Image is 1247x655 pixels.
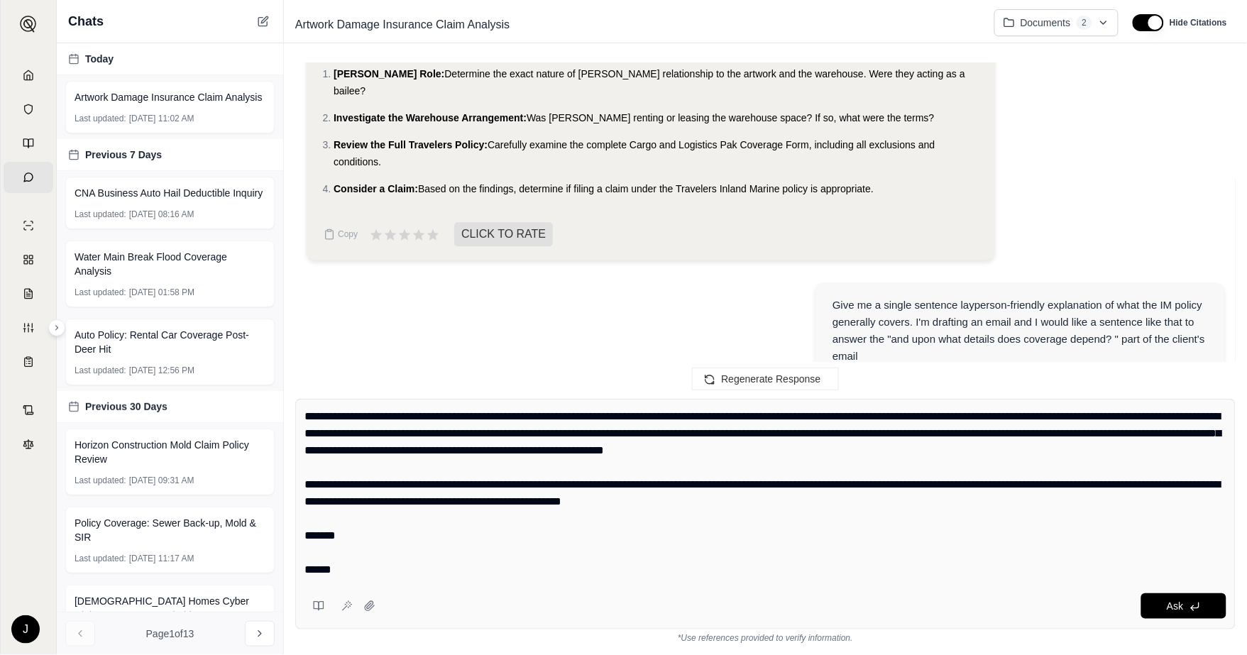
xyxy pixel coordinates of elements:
[129,287,194,298] span: [DATE] 01:58 PM
[75,287,126,298] span: Last updated:
[129,365,194,376] span: [DATE] 12:56 PM
[11,615,40,644] div: J
[4,429,53,460] a: Legal Search Engine
[334,139,935,167] span: Carefully examine the complete Cargo and Logistics Pak Coverage Form, including all exclusions an...
[75,328,265,356] span: Auto Policy: Rental Car Coverage Post-Deer Hit
[338,229,358,240] span: Copy
[129,209,194,220] span: [DATE] 08:16 AM
[129,553,194,564] span: [DATE] 11:17 AM
[527,112,935,123] span: Was [PERSON_NAME] renting or leasing the warehouse space? If so, what were the terms?
[334,183,418,194] span: Consider a Claim:
[4,244,53,275] a: Policy Comparisons
[4,278,53,309] a: Claim Coverage
[1077,16,1093,30] span: 2
[692,368,838,390] button: Regenerate Response
[20,16,37,33] img: Expand sidebar
[994,9,1119,36] button: Documents2
[129,113,194,124] span: [DATE] 11:02 AM
[1170,17,1227,28] span: Hide Citations
[75,250,265,278] span: Water Main Break Flood Coverage Analysis
[295,629,1236,644] div: *Use references provided to verify information.
[290,13,515,36] span: Artwork Damage Insurance Claim Analysis
[4,210,53,241] a: Single Policy
[334,68,965,97] span: Determine the exact nature of [PERSON_NAME] relationship to the artwork and the warehouse. Were t...
[318,220,363,248] button: Copy
[85,400,167,414] span: Previous 30 Days
[68,11,104,31] span: Chats
[75,209,126,220] span: Last updated:
[4,346,53,378] a: Coverage Table
[1167,600,1183,612] span: Ask
[4,128,53,159] a: Prompt Library
[255,13,272,30] button: New Chat
[1021,16,1071,30] span: Documents
[721,373,820,385] span: Regenerate Response
[129,475,194,486] span: [DATE] 09:31 AM
[290,13,983,36] div: Edit Title
[146,627,194,641] span: Page 1 of 13
[14,10,43,38] button: Expand sidebar
[75,594,265,622] span: [DEMOGRAPHIC_DATA] Homes Cyber Claim: Agreement & Chubb Coverage
[75,438,265,466] span: Horizon Construction Mold Claim Policy Review
[48,319,65,336] button: Expand sidebar
[75,475,126,486] span: Last updated:
[85,148,162,162] span: Previous 7 Days
[334,139,488,150] span: Review the Full Travelers Policy:
[1141,593,1226,619] button: Ask
[75,113,126,124] span: Last updated:
[4,60,53,91] a: Home
[75,186,263,200] span: CNA Business Auto Hail Deductible Inquiry
[75,90,263,104] span: Artwork Damage Insurance Claim Analysis
[334,68,444,79] span: [PERSON_NAME] Role:
[4,395,53,426] a: Contract Analysis
[833,297,1207,365] div: Give me a single sentence layperson-friendly explanation of what the IM policy generally covers. ...
[454,222,553,246] span: CLICK TO RATE
[418,183,874,194] span: Based on the findings, determine if filing a claim under the Travelers Inland Marine policy is ap...
[75,553,126,564] span: Last updated:
[75,365,126,376] span: Last updated:
[85,52,114,66] span: Today
[75,516,265,544] span: Policy Coverage: Sewer Back-up, Mold & SIR
[334,112,527,123] span: Investigate the Warehouse Arrangement:
[4,312,53,343] a: Custom Report
[4,162,53,193] a: Chat
[4,94,53,125] a: Documents Vault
